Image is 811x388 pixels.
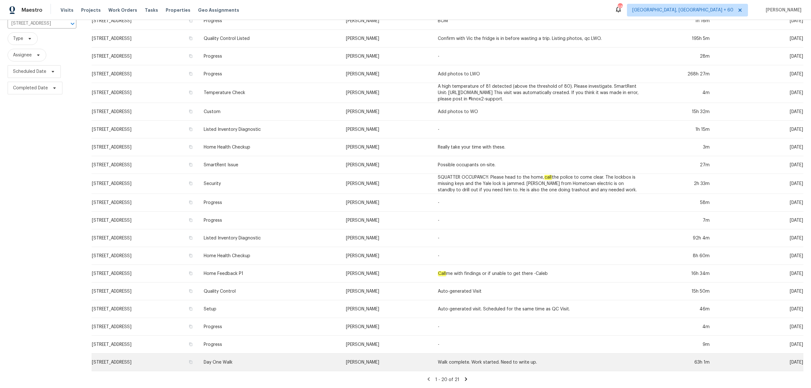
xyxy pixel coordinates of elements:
button: Copy Address [188,18,194,23]
td: [DATE] [715,174,803,194]
td: 4m [647,83,715,103]
td: Auto-generated visit. Scheduled for the same time as QC Visit. [433,300,646,318]
button: Copy Address [188,90,194,95]
td: [PERSON_NAME] [341,265,433,283]
td: - [433,229,646,247]
td: Progress [199,212,341,229]
td: [STREET_ADDRESS] [92,156,199,174]
td: [STREET_ADDRESS] [92,194,199,212]
td: [DATE] [715,300,803,318]
span: Maestro [22,7,42,13]
td: BOM [433,12,646,30]
td: [STREET_ADDRESS] [92,121,199,138]
td: 195h 5m [647,30,715,48]
td: Security [199,174,341,194]
td: Progress [199,194,341,212]
td: A high temperature of 81 detected (above the threshold of 80). Please investigate. SmartRent Unit... [433,83,646,103]
td: Progress [199,48,341,65]
td: [DATE] [715,12,803,30]
td: Progress [199,336,341,353]
button: Copy Address [188,235,194,241]
td: [STREET_ADDRESS] [92,247,199,265]
td: Quality Control [199,283,341,300]
td: [DATE] [715,265,803,283]
button: Copy Address [188,217,194,223]
span: [PERSON_NAME] [763,7,801,13]
button: Copy Address [188,126,194,132]
td: [STREET_ADDRESS] [92,138,199,156]
button: Copy Address [188,306,194,312]
input: Search for an address... [8,19,59,29]
td: [PERSON_NAME] [341,103,433,121]
td: [PERSON_NAME] [341,30,433,48]
button: Copy Address [188,270,194,276]
button: Copy Address [188,288,194,294]
td: [PERSON_NAME] [341,283,433,300]
td: - [433,318,646,336]
td: [DATE] [715,194,803,212]
td: 58m [647,194,715,212]
td: - [433,194,646,212]
span: 1 - 20 of 21 [435,378,459,382]
td: [PERSON_NAME] [341,229,433,247]
td: [PERSON_NAME] [341,174,433,194]
td: [PERSON_NAME] [341,336,433,353]
td: Add photos to LWO [433,65,646,83]
td: [STREET_ADDRESS] [92,265,199,283]
td: Confirm with Vic the fridge is in before wasting a trip. Listing photos, qc LWO. [433,30,646,48]
td: - [433,48,646,65]
td: [DATE] [715,229,803,247]
td: [DATE] [715,318,803,336]
td: [DATE] [715,138,803,156]
td: 63h 1m [647,353,715,371]
td: [STREET_ADDRESS] [92,283,199,300]
td: [STREET_ADDRESS] [92,48,199,65]
td: [PERSON_NAME] [341,318,433,336]
button: Open [68,19,77,28]
td: Really take your time with these. [433,138,646,156]
td: 27m [647,156,715,174]
button: Copy Address [188,109,194,114]
td: [STREET_ADDRESS] [92,336,199,353]
button: Copy Address [188,253,194,258]
td: 1h 16m [647,12,715,30]
td: [DATE] [715,283,803,300]
span: [GEOGRAPHIC_DATA], [GEOGRAPHIC_DATA] + 60 [632,7,733,13]
td: [STREET_ADDRESS] [92,103,199,121]
em: call [544,175,552,180]
td: [PERSON_NAME] [341,12,433,30]
td: [DATE] [715,65,803,83]
td: Progress [199,12,341,30]
td: 8h 60m [647,247,715,265]
td: me with findings or if unable to get there -Caleb [433,265,646,283]
td: 268h 27m [647,65,715,83]
td: - [433,121,646,138]
td: Home Feedback P1 [199,265,341,283]
td: 2h 33m [647,174,715,194]
td: [PERSON_NAME] [341,194,433,212]
td: [STREET_ADDRESS] [92,318,199,336]
td: [STREET_ADDRESS] [92,30,199,48]
span: Tasks [145,8,158,12]
td: [STREET_ADDRESS] [92,300,199,318]
td: - [433,336,646,353]
td: Setup [199,300,341,318]
td: Walk complete. Work started. Need to write up. [433,353,646,371]
td: 9m [647,336,715,353]
span: Properties [166,7,190,13]
td: [PERSON_NAME] [341,353,433,371]
button: Copy Address [188,359,194,365]
td: [STREET_ADDRESS] [92,12,199,30]
span: Geo Assignments [198,7,239,13]
td: [PERSON_NAME] [341,138,433,156]
td: [PERSON_NAME] [341,121,433,138]
td: [DATE] [715,103,803,121]
td: [STREET_ADDRESS] [92,174,199,194]
td: Temperature Check [199,83,341,103]
span: Projects [81,7,101,13]
button: Copy Address [188,53,194,59]
td: - [433,247,646,265]
td: Add photos to WO [433,103,646,121]
td: [DATE] [715,121,803,138]
td: Home Health Checkup [199,138,341,156]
